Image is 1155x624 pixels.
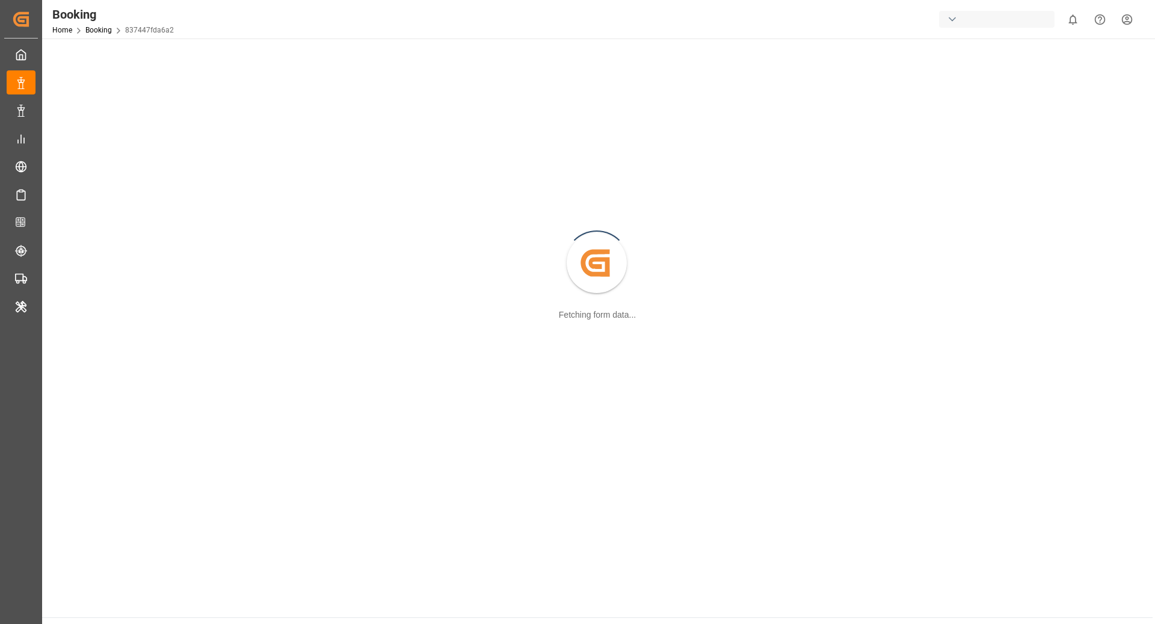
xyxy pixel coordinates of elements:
[52,5,174,23] div: Booking
[1059,6,1086,33] button: show 0 new notifications
[52,26,72,34] a: Home
[1086,6,1113,33] button: Help Center
[85,26,112,34] a: Booking
[559,309,636,321] div: Fetching form data...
